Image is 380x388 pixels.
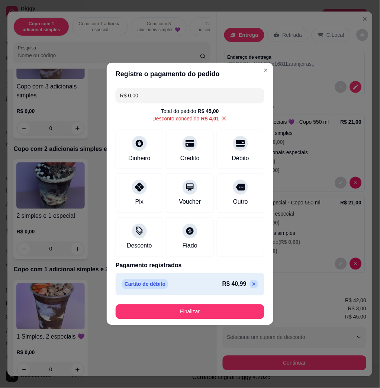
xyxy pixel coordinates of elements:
[107,63,273,85] header: Registre o pagamento do pedido
[116,304,264,319] button: Finalizar
[161,107,219,115] div: Total do pedido
[127,242,152,250] div: Desconto
[222,280,247,289] p: R$ 40,99
[233,198,248,207] div: Outro
[180,154,200,163] div: Crédito
[116,261,264,270] p: Pagamento registrados
[179,198,201,207] div: Voucher
[120,88,260,103] input: Ex.: hambúrguer de cordeiro
[198,107,219,115] div: R$ 45,00
[232,154,249,163] div: Débito
[135,198,144,207] div: Pix
[152,115,219,122] div: Desconto concedido
[122,279,168,290] p: Cartão de débito
[183,242,197,250] div: Fiado
[201,115,219,122] div: R$ 4,01
[260,64,272,76] button: Close
[128,154,151,163] div: Dinheiro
